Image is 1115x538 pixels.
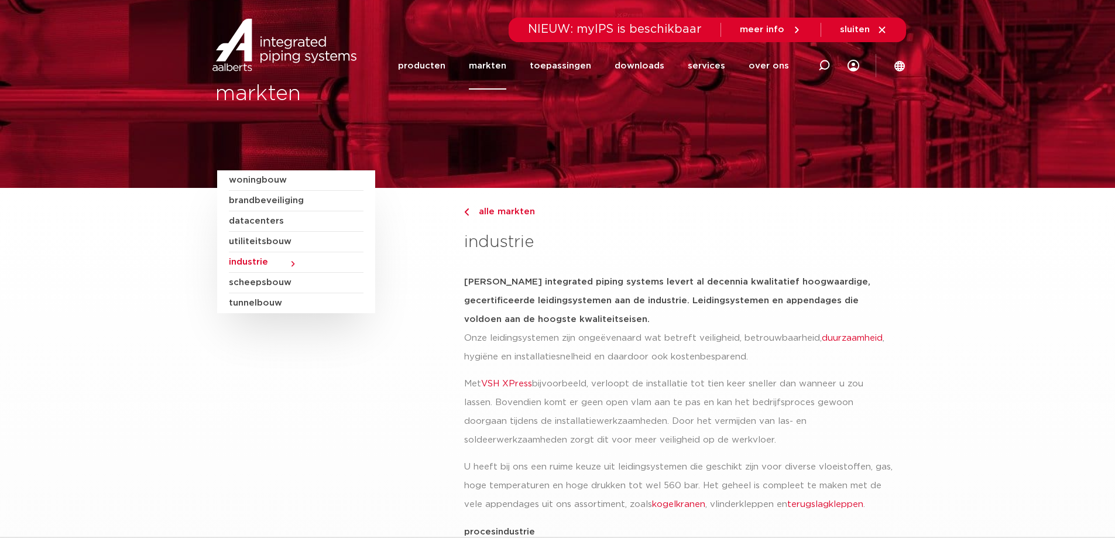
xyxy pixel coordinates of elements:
a: industrie [229,252,363,273]
a: scheepsbouw [229,273,363,293]
a: producten [398,42,445,90]
a: sluiten [840,25,887,35]
a: services [688,42,725,90]
a: duurzaamheid [822,334,883,342]
span: sluiten [840,25,870,34]
p: Met bijvoorbeeld, verloopt de installatie tot tien keer sneller dan wanneer u zou lassen. Bovendi... [464,375,898,450]
a: kogelkranen [652,500,705,509]
a: VSH XPress [481,379,532,388]
span: meer info [740,25,784,34]
a: over ons [749,42,789,90]
a: utiliteitsbouw [229,232,363,252]
span: alle markten [472,207,535,216]
p: U heeft bij ons een ruime keuze uit leidingsystemen die geschikt zijn voor diverse vloeistoffen, ... [464,458,898,514]
a: brandbeveiliging [229,191,363,211]
div: my IPS [848,42,859,90]
h5: [PERSON_NAME] integrated piping systems levert al decennia kwalitatief hoogwaardige, gecertificee... [464,273,898,329]
a: alle markten [464,205,898,219]
strong: procesindustrie [464,527,535,536]
a: markten [469,42,506,90]
a: meer info [740,25,802,35]
h2: markten [215,80,552,108]
a: tunnelbouw [229,293,363,313]
h3: industrie [464,231,898,254]
p: Onze leidingsystemen zijn ongeëvenaard wat betreft veiligheid, betrouwbaarheid, , hygiëne en inst... [464,329,898,366]
a: terugslagkleppen [787,500,863,509]
a: datacenters [229,211,363,232]
nav: Menu [398,42,789,90]
a: toepassingen [530,42,591,90]
a: downloads [615,42,664,90]
a: woningbouw [229,170,363,191]
img: chevron-right.svg [464,208,469,216]
span: NIEUW: myIPS is beschikbaar [528,23,702,35]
